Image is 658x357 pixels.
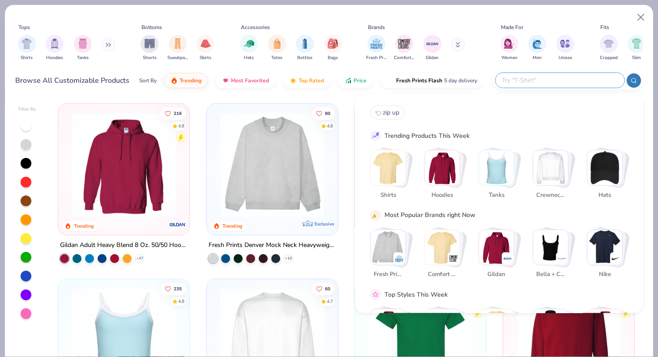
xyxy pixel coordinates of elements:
[423,35,441,61] button: filter button
[394,35,414,61] div: filter for Comfort Colors
[482,270,511,279] span: Gildan
[600,23,609,31] div: Fits
[167,55,188,61] span: Sweatpants
[271,55,282,61] span: Totes
[171,77,178,84] img: trending.gif
[503,254,512,263] img: Gildan
[385,210,475,220] div: Most Popular Brands right Now
[167,35,188,61] div: filter for Sweatpants
[143,55,157,61] span: Shorts
[385,131,470,140] div: Trending Products This Week
[240,35,258,61] button: filter button
[141,35,158,61] div: filter for Shorts
[632,9,649,26] button: Close
[139,76,157,85] div: Sort By
[15,75,129,86] div: Browse All Customizable Products
[200,55,211,61] span: Skirts
[370,229,411,282] button: Stack Card Button Fresh Prints
[449,254,458,263] img: Comfort Colors
[628,35,645,61] button: filter button
[587,150,622,185] img: Hats
[482,191,511,200] span: Tanks
[533,150,568,185] img: Crewnecks
[21,55,33,61] span: Shirts
[137,256,143,261] span: + 37
[160,283,186,295] button: Like
[533,229,568,264] img: Bella + Canvas
[299,77,324,84] span: Top Rated
[222,77,229,84] img: most_fav.gif
[426,55,439,61] span: Gildan
[240,35,258,61] div: filter for Hats
[209,240,336,251] div: Fresh Prints Denver Mock Neck Heavyweight Sweatshirt
[197,35,214,61] button: filter button
[372,132,380,140] img: trend_line.gif
[18,23,30,31] div: Tops
[444,76,477,86] span: 5 day delivery
[425,229,460,264] img: Comfort Colors
[504,38,514,49] img: Women Image
[611,254,620,263] img: Nike
[324,35,342,61] button: filter button
[268,35,286,61] button: filter button
[427,191,457,200] span: Hoodies
[479,309,514,344] img: Athleisure
[74,35,92,61] button: filter button
[46,35,64,61] div: filter for Hoodies
[372,290,380,298] img: pink_star.gif
[425,150,460,185] img: Hoodies
[366,55,387,61] span: Fresh Prints
[479,150,520,203] button: Stack Card Button Tanks
[174,287,182,291] span: 235
[244,38,254,49] img: Hats Image
[590,191,619,200] span: Hats
[18,35,36,61] button: filter button
[77,55,89,61] span: Tanks
[326,298,333,305] div: 4.7
[178,123,184,129] div: 4.8
[632,55,641,61] span: Slim
[587,309,622,344] img: Casual
[216,113,329,217] img: f5d85501-0dbb-4ee4-b115-c08fa3845d83
[424,229,466,282] button: Stack Card Button Comfort Colors
[169,216,187,234] img: Gildan logo
[427,270,457,279] span: Comfort Colors
[373,191,402,200] span: Shirts
[370,37,383,51] img: Fresh Prints Image
[373,270,402,279] span: Fresh Prints
[296,35,314,61] div: filter for Bottles
[559,55,572,61] span: Unisex
[74,35,92,61] div: filter for Tanks
[528,35,546,61] button: filter button
[174,111,182,115] span: 216
[479,150,514,185] img: Tanks
[283,73,331,88] button: Top Rated
[600,35,618,61] button: filter button
[167,35,188,61] button: filter button
[18,106,36,113] div: Filter By
[215,73,276,88] button: Most Favorited
[371,309,406,344] img: Classic
[141,23,162,31] div: Bottoms
[628,35,645,61] div: filter for Slim
[533,150,574,203] button: Stack Card Button Crewnecks
[60,240,188,251] div: Gildan Adult Heavy Blend 8 Oz. 50/50 Hooded Sweatshirt
[587,229,622,264] img: Nike
[396,77,442,84] span: Fresh Prints Flash
[528,35,546,61] div: filter for Men
[145,38,155,49] img: Shorts Image
[67,113,180,217] img: 01756b78-01f6-4cc6-8d8a-3c30c1a0c8ac
[315,221,334,227] span: Exclusive
[329,113,442,217] img: a90f7c54-8796-4cb2-9d6e-4e9644cfe0fe
[325,287,330,291] span: 60
[46,35,64,61] button: filter button
[338,73,373,88] button: Price
[272,38,282,49] img: Totes Image
[500,35,518,61] div: filter for Women
[383,108,399,117] span: zip up
[371,229,406,264] img: Fresh Prints
[173,38,183,49] img: Sweatpants Image
[285,256,291,261] span: + 10
[46,55,63,61] span: Hoodies
[326,123,333,129] div: 4.8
